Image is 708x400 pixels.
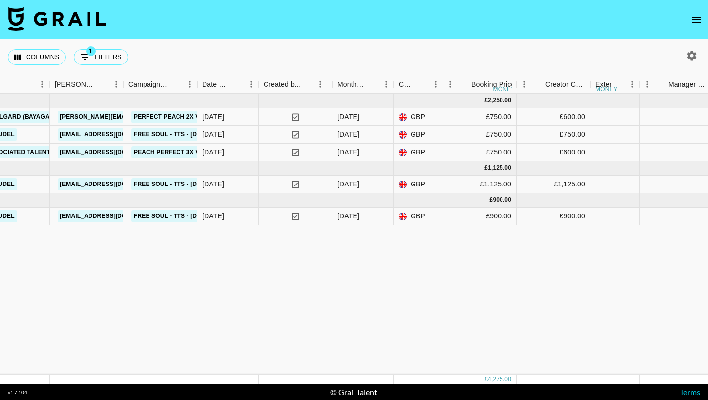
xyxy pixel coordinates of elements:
[123,75,197,94] div: Campaign (Type)
[625,77,640,92] button: Menu
[58,178,168,190] a: [EMAIL_ADDRESS][DOMAIN_NAME]
[202,75,230,94] div: Date Created
[443,126,517,144] div: £750.00
[394,108,443,126] div: GBP
[428,77,443,92] button: Menu
[330,387,377,397] div: © Grail Talent
[8,49,66,65] button: Select columns
[394,126,443,144] div: GBP
[472,75,515,94] div: Booking Price
[131,210,213,222] a: Free Soul - TTS - [DATE]
[443,77,458,92] button: Menu
[337,112,359,122] div: Jul '25
[35,77,50,92] button: Menu
[654,77,668,91] button: Sort
[202,129,224,139] div: 07/07/2025
[109,77,123,92] button: Menu
[394,208,443,225] div: GBP
[488,375,511,384] div: 4,275.00
[131,146,255,158] a: Peach Perfect 3x Videos - June/Jul
[490,196,493,204] div: £
[517,75,590,94] div: Creator Commmission Override
[484,164,488,172] div: £
[131,178,213,190] a: Free Soul - TTS - [DATE]
[332,75,394,94] div: Month Due
[58,146,168,158] a: [EMAIL_ADDRESS][DOMAIN_NAME]
[560,129,585,139] div: £750.00
[458,77,472,91] button: Sort
[399,75,414,94] div: Currency
[493,86,515,92] div: money
[443,144,517,161] div: £750.00
[58,111,218,123] a: [PERSON_NAME][EMAIL_ADDRESS][DOMAIN_NAME]
[394,176,443,193] div: GBP
[244,77,259,92] button: Menu
[443,176,517,193] div: £1,125.00
[337,179,359,189] div: Aug '25
[182,77,197,92] button: Menu
[302,77,316,91] button: Sort
[443,208,517,225] div: £900.00
[545,75,586,94] div: Creator Commmission Override
[202,147,224,157] div: 03/07/2025
[131,128,213,141] a: Free Soul - TTS - [DATE]
[611,77,625,91] button: Sort
[8,389,27,396] div: v 1.7.104
[680,387,700,397] a: Terms
[443,108,517,126] div: £750.00
[554,179,585,189] div: £1,125.00
[95,77,109,91] button: Sort
[202,211,224,221] div: 04/09/2025
[230,77,244,91] button: Sort
[365,77,379,91] button: Sort
[394,144,443,161] div: GBP
[202,179,224,189] div: 01/08/2025
[264,75,302,94] div: Created by Grail Team
[686,10,706,30] button: open drawer
[259,75,332,94] div: Created by Grail Team
[560,147,585,157] div: £600.00
[414,77,428,91] button: Sort
[493,196,511,204] div: 900.00
[58,128,168,141] a: [EMAIL_ADDRESS][DOMAIN_NAME]
[197,75,259,94] div: Date Created
[337,147,359,157] div: Jul '25
[202,112,224,122] div: 03/07/2025
[488,164,511,172] div: 1,125.00
[337,129,359,139] div: Jul '25
[50,75,123,94] div: Booker
[8,7,106,31] img: Grail Talent
[131,111,251,123] a: Perfect Peach 2x Videos June/Jul
[58,210,168,222] a: [EMAIL_ADDRESS][DOMAIN_NAME]
[595,86,618,92] div: money
[560,112,585,122] div: £600.00
[169,77,182,91] button: Sort
[74,49,128,65] button: Show filters
[484,375,488,384] div: £
[337,211,359,221] div: Sep '25
[640,77,654,92] button: Menu
[379,77,394,92] button: Menu
[128,75,169,94] div: Campaign (Type)
[517,77,531,92] button: Menu
[488,96,511,105] div: 2,250.00
[560,211,585,221] div: £900.00
[337,75,365,94] div: Month Due
[86,46,96,56] span: 1
[313,77,327,92] button: Menu
[484,96,488,105] div: £
[55,75,95,94] div: [PERSON_NAME]
[531,77,545,91] button: Sort
[394,75,443,94] div: Currency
